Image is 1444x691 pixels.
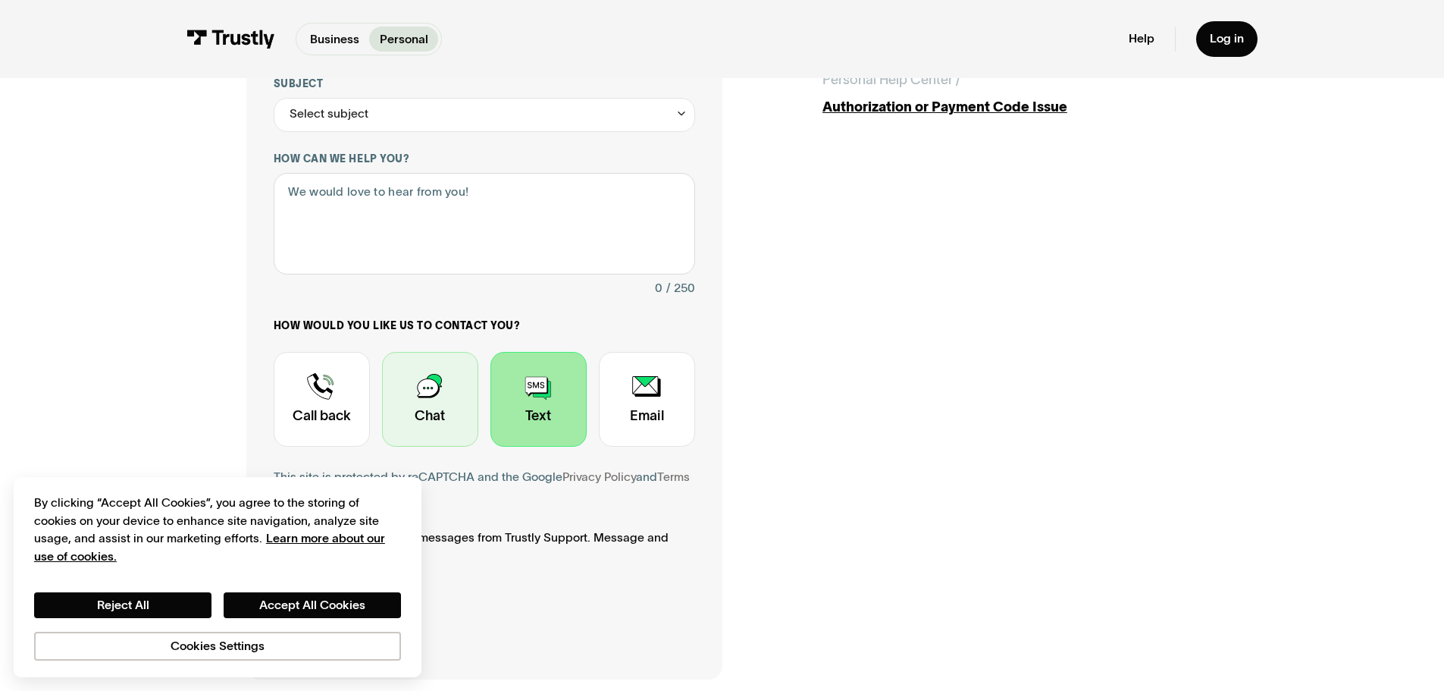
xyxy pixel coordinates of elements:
[34,494,401,660] div: Privacy
[34,632,401,661] button: Cookies Settings
[310,30,359,49] p: Business
[274,467,695,508] div: This site is protected by reCAPTCHA and the Google and apply.
[290,104,368,124] div: Select subject
[1196,21,1258,57] a: Log in
[380,30,428,49] p: Personal
[655,278,662,299] div: 0
[822,70,960,90] div: Personal Help Center /
[186,30,275,49] img: Trustly Logo
[224,592,401,618] button: Accept All Cookies
[34,494,401,565] div: By clicking “Accept All Cookies”, you agree to the storing of cookies on your device to enhance s...
[297,528,695,569] span: I agree to receive text messages from Trustly Support. Message and data rates may apply.
[1210,31,1244,46] div: Log in
[822,97,1198,118] div: Authorization or Payment Code Issue
[274,98,695,132] div: Select subject
[369,27,438,52] a: Personal
[274,319,695,333] label: How would you like us to contact you?
[274,152,695,166] label: How can we help you?
[299,27,369,52] a: Business
[822,70,1198,118] a: Personal Help Center /Authorization or Payment Code Issue
[562,470,636,483] a: Privacy Policy
[34,592,211,618] button: Reject All
[274,77,695,91] label: Subject
[666,278,695,299] div: / 250
[1129,31,1154,46] a: Help
[14,477,421,677] div: Cookie banner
